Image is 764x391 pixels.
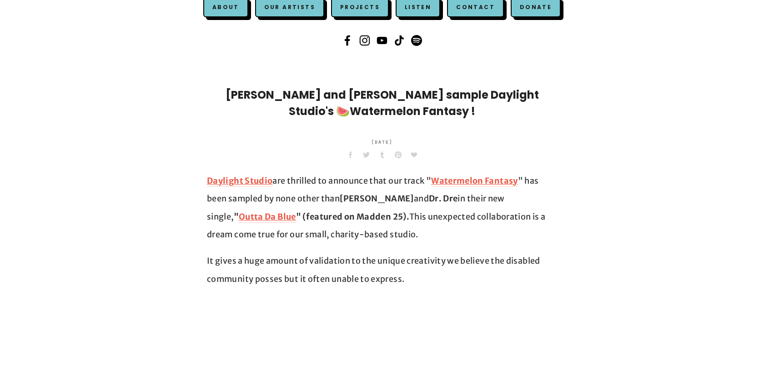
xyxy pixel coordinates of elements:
time: [DATE] [371,133,393,151]
strong: Dr. Dre [429,193,458,204]
strong: Daylight Studio [207,175,272,186]
strong: " [234,211,239,222]
a: About [212,3,239,11]
strong: Watermelon Fantasy [431,175,518,186]
strong: " (featured on Madden 25). [296,211,409,222]
a: Outta Da Blue [239,211,296,223]
a: Listen [405,3,431,11]
h1: [PERSON_NAME] and [PERSON_NAME] sample Daylight Studio's 🍉Watermelon Fantasy ! [207,87,557,120]
a: Daylight Studio [207,175,272,187]
strong: Outta Da Blue [239,211,296,222]
p: are thrilled to announce that our track " " has been sampled by none other than and in their new ... [207,172,557,244]
p: It gives a huge amount of validation to the unique creativity we believe the disabled community p... [207,252,557,288]
a: Watermelon Fantasy [431,175,518,187]
strong: [PERSON_NAME] [340,193,414,204]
